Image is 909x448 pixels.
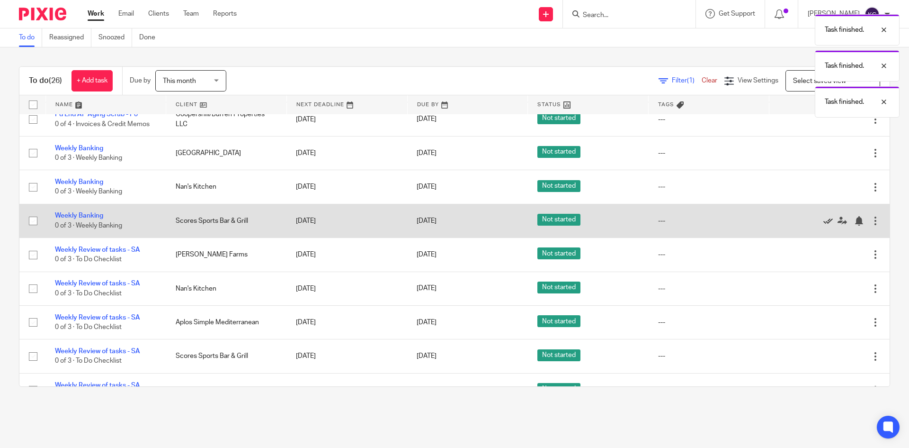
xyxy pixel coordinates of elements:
span: [DATE] [417,285,437,292]
span: Not started [537,315,580,327]
a: Weekly Banking [55,145,103,152]
span: This month [163,78,196,84]
a: Mark as done [823,216,838,226]
div: --- [658,182,760,192]
a: Weekly Review of tasks - SA [55,382,140,389]
div: --- [658,318,760,327]
span: [DATE] [417,251,437,258]
span: 0 of 3 · To Do Checklist [55,324,122,330]
td: [DATE] [286,204,407,238]
td: Nan's Kitchen [166,272,287,305]
td: Nan's Kitchen [166,170,287,204]
p: Task finished. [825,25,864,35]
a: Snoozed [98,28,132,47]
td: Scores Sports Bar & Grill [166,339,287,373]
div: --- [658,148,760,158]
span: Not started [537,180,580,192]
a: Weekly Review of tasks - SA [55,280,140,287]
span: Not started [537,349,580,361]
span: 0 of 3 · To Do Checklist [55,256,122,263]
span: Not started [537,146,580,158]
p: Task finished. [825,97,864,107]
td: [GEOGRAPHIC_DATA] [166,373,287,407]
h1: To do [29,76,62,86]
td: [PERSON_NAME] Farms [166,238,287,272]
span: Not started [537,282,580,293]
div: --- [658,351,760,361]
a: Weekly Review of tasks - SA [55,247,140,253]
div: --- [658,115,760,124]
td: [DATE] [286,238,407,272]
span: [DATE] [417,183,437,190]
p: Due by [130,76,151,85]
span: Not started [537,247,580,259]
img: svg%3E [864,7,880,22]
span: [DATE] [417,116,437,123]
td: [DATE] [286,339,407,373]
a: To do [19,28,42,47]
span: [DATE] [417,353,437,360]
span: Not started [537,383,580,395]
span: 0 of 3 · To Do Checklist [55,358,122,365]
td: Coopershill/Burren Properties LLC [166,102,287,136]
a: Reassigned [49,28,91,47]
td: [DATE] [286,272,407,305]
div: --- [658,216,760,226]
div: --- [658,250,760,259]
td: [DATE] [286,136,407,170]
span: (26) [49,77,62,84]
td: [DATE] [286,373,407,407]
span: 0 of 4 · Invoices & Credit Memos [55,121,150,128]
span: [DATE] [417,150,437,156]
td: [DATE] [286,170,407,204]
span: 0 of 3 · Weekly Banking [55,155,122,161]
p: Task finished. [825,61,864,71]
a: + Add task [71,70,113,91]
a: Team [183,9,199,18]
span: Not started [537,214,580,226]
span: [DATE] [417,218,437,224]
span: [DATE] [417,319,437,326]
td: Scores Sports Bar & Grill [166,204,287,238]
span: 0 of 3 · Weekly Banking [55,222,122,229]
a: Weekly Banking [55,179,103,185]
td: [GEOGRAPHIC_DATA] [166,136,287,170]
td: Aplos Simple Mediterranean [166,305,287,339]
a: Work [88,9,104,18]
a: Weekly Banking [55,212,103,219]
td: [DATE] [286,305,407,339]
a: Weekly Review of tasks - SA [55,314,140,321]
a: Weekly Review of tasks - SA [55,348,140,355]
a: Reports [213,9,237,18]
a: Email [118,9,134,18]
span: 0 of 3 · To Do Checklist [55,290,122,297]
div: --- [658,385,760,395]
a: Done [139,28,162,47]
img: Pixie [19,8,66,20]
a: Clients [148,9,169,18]
div: --- [658,284,760,293]
td: [DATE] [286,102,407,136]
a: Pd End AP Aging Scrub - P8 [55,111,138,118]
span: 0 of 3 · Weekly Banking [55,189,122,195]
span: Not started [537,112,580,124]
